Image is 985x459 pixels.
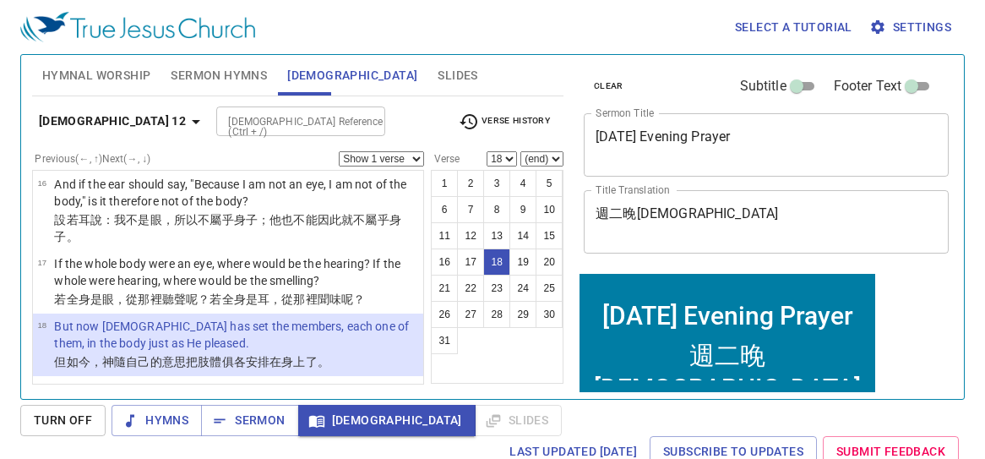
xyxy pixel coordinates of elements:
[728,12,859,43] button: Select a tutorial
[54,213,400,243] wg2036: ：我不
[509,301,536,328] button: 29
[34,410,92,431] span: Turn Off
[54,213,400,243] wg3788: ，所以
[186,355,329,369] wg2309: 把肢體
[509,249,536,276] button: 19
[483,170,510,197] button: 3
[536,275,563,302] button: 25
[90,355,329,369] wg3570: ，神
[54,255,418,289] p: If the whole body were an eye, where would be the hearing? If the whole were hearing, where would...
[341,292,365,306] wg3750: 呢？
[431,249,458,276] button: 16
[20,12,255,42] img: True Jesus Church
[457,222,484,249] button: 12
[54,213,400,243] wg1510: 乎
[483,301,510,328] button: 28
[298,405,476,436] button: [DEMOGRAPHIC_DATA]
[509,196,536,223] button: 9
[54,213,400,243] wg1437: 耳
[215,410,285,431] span: Sermon
[483,249,510,276] button: 18
[431,275,458,302] button: 21
[234,292,366,306] wg3650: 身是耳
[171,65,267,86] span: Sermon Hymns
[459,112,550,132] span: Verse History
[54,213,400,243] wg3754: 不
[54,213,400,243] wg1510: 眼
[90,292,366,306] wg4983: 是眼
[431,327,458,354] button: 31
[306,355,329,369] wg1722: 了。
[246,355,329,369] wg1538: 安排
[79,292,366,306] wg3650: 身
[54,353,418,370] p: 但
[54,211,418,245] p: 設若
[483,196,510,223] button: 8
[125,410,188,431] span: Hymns
[222,292,366,306] wg1487: 全
[483,275,510,302] button: 23
[54,176,418,210] p: And if the ear should say, "Because I am not an eye, I am not of the body," is it therefore not o...
[54,213,400,243] wg3756: 屬
[509,170,536,197] button: 4
[114,292,365,306] wg3788: ，從那裡
[318,292,366,306] wg4226: 聞味
[112,405,202,436] button: Hymns
[54,213,400,243] wg3756: 是
[431,170,458,197] button: 1
[594,79,623,94] span: clear
[54,213,400,243] wg3775: 說
[20,405,106,436] button: Turn Off
[740,76,786,96] span: Subtitle
[431,222,458,249] button: 11
[536,222,563,249] button: 15
[873,17,951,38] span: Settings
[114,355,329,369] wg2316: 隨
[536,170,563,197] button: 5
[37,383,46,392] span: 19
[834,76,902,96] span: Footer Text
[126,355,329,369] wg2531: 自己的意思
[174,292,365,306] wg189: 聲呢？若
[457,196,484,223] button: 7
[54,291,418,308] p: 若
[293,355,329,369] wg4983: 上
[269,292,365,306] wg189: ，從那裡
[596,128,937,161] textarea: [DATE] Evening Prayer
[67,355,329,369] wg1161: 如今
[584,76,634,96] button: clear
[449,109,560,134] button: Verse History
[221,112,352,131] input: Type Bible Reference
[431,154,460,164] label: Verse
[269,355,329,369] wg5087: 在身
[234,355,329,369] wg1520: 各
[457,301,484,328] button: 27
[222,355,329,369] wg3196: 俱
[201,405,298,436] button: Sermon
[596,205,937,238] textarea: 週二晚[DEMOGRAPHIC_DATA]
[312,410,462,431] span: [DEMOGRAPHIC_DATA]
[536,301,563,328] button: 30
[37,258,46,267] span: 17
[483,222,510,249] button: 13
[67,230,79,243] wg4983: 。
[42,65,151,86] span: Hymnal Worship
[39,111,186,132] b: [DEMOGRAPHIC_DATA] 12
[431,196,458,223] button: 6
[287,65,417,86] span: [DEMOGRAPHIC_DATA]
[32,106,213,137] button: [DEMOGRAPHIC_DATA] 12
[162,292,366,306] wg4226: 聽
[37,320,46,330] span: 18
[509,275,536,302] button: 24
[67,292,366,306] wg1487: 全
[536,249,563,276] button: 20
[35,154,150,164] label: Previous (←, ↑) Next (→, ↓)
[54,318,418,352] p: But now [DEMOGRAPHIC_DATA] has set the members, each one of them, in the body just as He pleased.
[438,65,477,86] span: Slides
[37,178,46,188] span: 16
[735,17,852,38] span: Select a tutorial
[866,12,958,43] button: Settings
[509,222,536,249] button: 14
